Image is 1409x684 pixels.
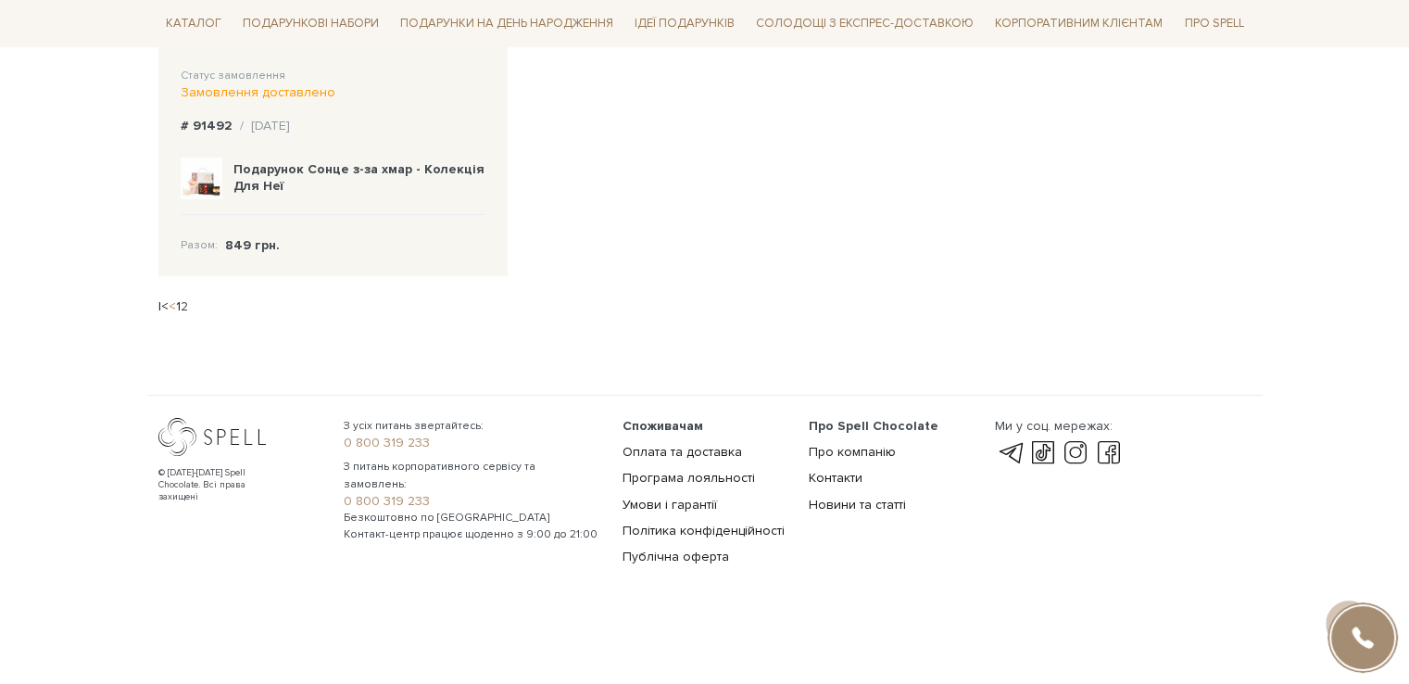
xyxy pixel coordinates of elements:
a: 1 [176,298,181,314]
a: Новини та статті [809,497,906,513]
div: Замовлення доставлено [181,84,485,101]
span: Статус замовлення [181,69,285,82]
b: Подарунок Сонце з-за хмар - Колекція Для Неї [233,161,484,194]
a: Про компанію [809,444,896,460]
span: Подарункові набори [235,9,386,38]
span: Ідеї подарунків [627,9,742,38]
a: |< [158,298,169,314]
a: Контакти [809,470,862,486]
span: З усіх питань звертайтесь: [344,418,600,435]
a: instagram [1060,442,1091,464]
span: Безкоштовно по [GEOGRAPHIC_DATA] [344,510,600,526]
b: # 91492 [181,118,233,133]
a: facebook [1093,442,1125,464]
span: Споживачам [623,418,703,434]
span: Про Spell Chocolate [809,418,938,434]
div: Ми у соц. мережах: [994,418,1124,435]
img: Подарунок Сонце з-за хмар - Колекція Для Неї [181,158,222,199]
a: Програма лояльності [623,470,755,486]
span: Каталог [158,9,229,38]
a: telegram [994,442,1025,464]
span: Разом: [181,237,218,254]
b: 849 грн. [225,237,280,253]
a: Корпоративним клієнтам [988,7,1170,39]
span: Про Spell [1176,9,1251,38]
a: < [169,298,176,314]
a: 0 800 319 233 [344,493,600,510]
div: / [DATE] [240,118,290,134]
a: tik-tok [1027,442,1059,464]
a: Політика конфіденційності [623,523,785,538]
span: З питань корпоративного сервісу та замовлень: [344,459,600,492]
a: Солодощі з експрес-доставкою [749,7,981,39]
span: Подарунки на День народження [393,9,621,38]
span: 2 [181,298,188,314]
span: Контакт-центр працює щоденно з 9:00 до 21:00 [344,526,600,543]
a: Публічна оферта [623,549,729,564]
a: Оплата та доставка [623,444,742,460]
a: Умови і гарантії [623,497,717,513]
a: 0 800 319 233 [344,435,600,451]
div: © [DATE]-[DATE] Spell Chocolate. Всі права захищені [158,467,283,503]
